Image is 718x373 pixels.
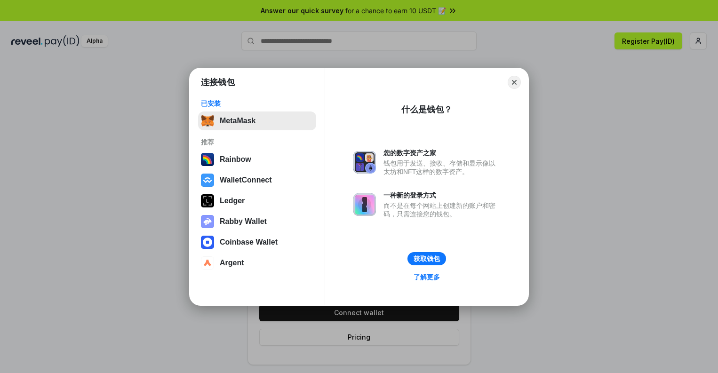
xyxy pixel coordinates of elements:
button: 获取钱包 [407,252,446,265]
div: Ledger [220,197,245,205]
button: Rabby Wallet [198,212,316,231]
button: Coinbase Wallet [198,233,316,252]
img: svg+xml,%3Csvg%20fill%3D%22none%22%20height%3D%2233%22%20viewBox%3D%220%200%2035%2033%22%20width%... [201,114,214,127]
div: 什么是钱包？ [401,104,452,115]
img: svg+xml,%3Csvg%20xmlns%3D%22http%3A%2F%2Fwww.w3.org%2F2000%2Fsvg%22%20fill%3D%22none%22%20viewBox... [353,193,376,216]
div: 了解更多 [414,273,440,281]
button: MetaMask [198,111,316,130]
img: svg+xml,%3Csvg%20xmlns%3D%22http%3A%2F%2Fwww.w3.org%2F2000%2Fsvg%22%20width%3D%2228%22%20height%3... [201,194,214,207]
div: 已安装 [201,99,313,108]
img: svg+xml,%3Csvg%20xmlns%3D%22http%3A%2F%2Fwww.w3.org%2F2000%2Fsvg%22%20fill%3D%22none%22%20viewBox... [201,215,214,228]
h1: 连接钱包 [201,77,235,88]
div: 获取钱包 [414,254,440,263]
div: Argent [220,259,244,267]
div: 推荐 [201,138,313,146]
div: Rabby Wallet [220,217,267,226]
div: 钱包用于发送、接收、存储和显示像以太坊和NFT这样的数字资产。 [383,159,500,176]
button: Close [508,76,521,89]
div: Coinbase Wallet [220,238,278,246]
a: 了解更多 [408,271,446,283]
img: svg+xml,%3Csvg%20width%3D%2228%22%20height%3D%2228%22%20viewBox%3D%220%200%2028%2028%22%20fill%3D... [201,174,214,187]
div: MetaMask [220,117,255,125]
div: 一种新的登录方式 [383,191,500,199]
button: Argent [198,254,316,272]
div: Rainbow [220,155,251,164]
div: 您的数字资产之家 [383,149,500,157]
div: WalletConnect [220,176,272,184]
img: svg+xml,%3Csvg%20xmlns%3D%22http%3A%2F%2Fwww.w3.org%2F2000%2Fsvg%22%20fill%3D%22none%22%20viewBox... [353,151,376,174]
img: svg+xml,%3Csvg%20width%3D%2228%22%20height%3D%2228%22%20viewBox%3D%220%200%2028%2028%22%20fill%3D... [201,236,214,249]
button: Ledger [198,191,316,210]
button: WalletConnect [198,171,316,190]
img: svg+xml,%3Csvg%20width%3D%22120%22%20height%3D%22120%22%20viewBox%3D%220%200%20120%20120%22%20fil... [201,153,214,166]
img: svg+xml,%3Csvg%20width%3D%2228%22%20height%3D%2228%22%20viewBox%3D%220%200%2028%2028%22%20fill%3D... [201,256,214,270]
div: 而不是在每个网站上创建新的账户和密码，只需连接您的钱包。 [383,201,500,218]
button: Rainbow [198,150,316,169]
